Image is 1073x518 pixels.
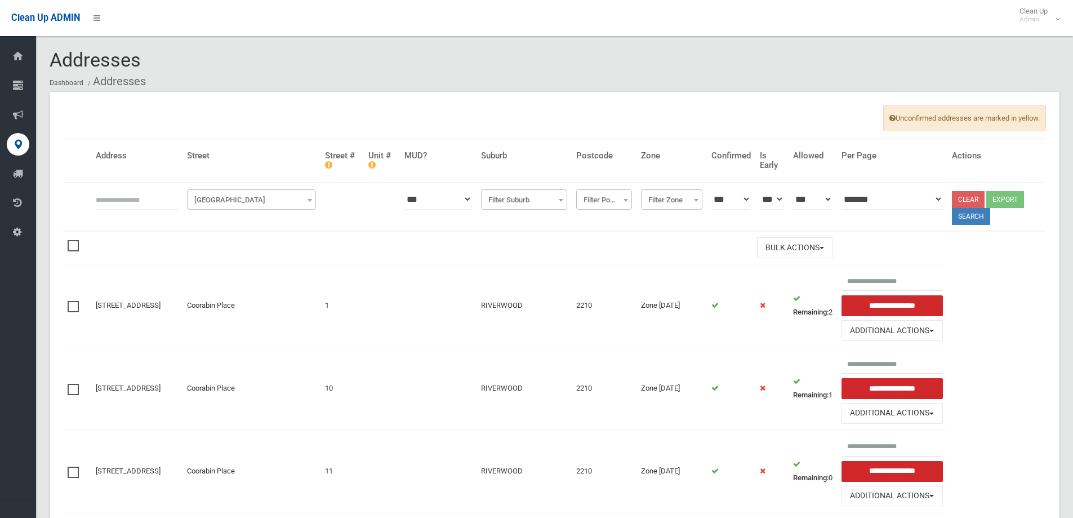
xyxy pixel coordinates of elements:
[85,71,146,92] li: Addresses
[986,191,1024,208] button: Export
[50,79,83,87] a: Dashboard
[579,192,629,208] span: Filter Postcode
[320,430,364,512] td: 11
[187,189,316,210] span: Filter Street
[636,430,707,512] td: Zone [DATE]
[572,264,636,347] td: 2210
[96,151,178,161] h4: Address
[11,12,80,23] span: Clean Up ADMIN
[952,208,990,225] button: Search
[883,105,1046,131] span: Unconfirmed addresses are marked in yellow.
[481,189,567,210] span: Filter Suburb
[190,192,313,208] span: Filter Street
[576,189,632,210] span: Filter Postcode
[952,191,985,208] a: Clear
[320,264,364,347] td: 1
[325,151,359,170] h4: Street #
[644,192,700,208] span: Filter Zone
[842,320,943,341] button: Additional Actions
[572,430,636,512] td: 2210
[477,347,572,430] td: RIVERWOOD
[793,308,829,316] strong: Remaining:
[793,151,832,161] h4: Allowed
[793,391,829,399] strong: Remaining:
[760,151,784,170] h4: Is Early
[481,151,567,161] h4: Suburb
[187,151,316,161] h4: Street
[368,151,395,170] h4: Unit #
[572,347,636,430] td: 2210
[842,486,943,507] button: Additional Actions
[757,237,832,258] button: Bulk Actions
[789,347,837,430] td: 1
[320,347,364,430] td: 10
[484,192,564,208] span: Filter Suburb
[1014,7,1059,24] span: Clean Up
[404,151,472,161] h4: MUD?
[182,264,320,347] td: Coorabin Place
[477,264,572,347] td: RIVERWOOD
[182,347,320,430] td: Coorabin Place
[789,264,837,347] td: 2
[96,384,161,392] a: [STREET_ADDRESS]
[711,151,751,161] h4: Confirmed
[952,151,1042,161] h4: Actions
[96,301,161,309] a: [STREET_ADDRESS]
[636,264,707,347] td: Zone [DATE]
[641,151,702,161] h4: Zone
[182,430,320,512] td: Coorabin Place
[842,151,943,161] h4: Per Page
[1019,15,1048,24] small: Admin
[636,347,707,430] td: Zone [DATE]
[842,403,943,424] button: Additional Actions
[576,151,632,161] h4: Postcode
[477,430,572,512] td: RIVERWOOD
[641,189,702,210] span: Filter Zone
[50,48,141,71] span: Addresses
[96,467,161,475] a: [STREET_ADDRESS]
[789,430,837,512] td: 0
[793,473,829,482] strong: Remaining:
